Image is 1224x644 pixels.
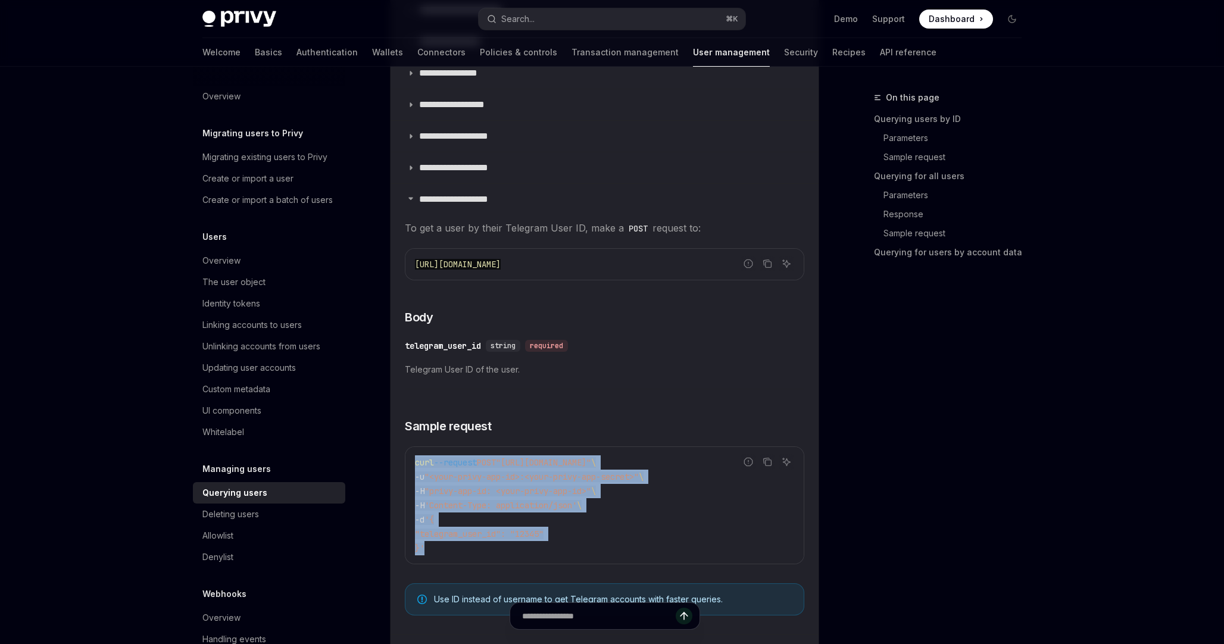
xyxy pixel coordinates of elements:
[676,608,692,624] button: Send message
[202,193,333,207] div: Create or import a batch of users
[624,222,652,235] code: POST
[405,340,481,352] div: telegram_user_id
[760,256,775,271] button: Copy the contents from the code block
[202,254,241,268] div: Overview
[491,341,516,351] span: string
[202,339,320,354] div: Unlinking accounts from users
[202,150,327,164] div: Migrating existing users to Privy
[405,418,491,434] span: Sample request
[202,425,244,439] div: Whitelabel
[886,90,939,105] span: On this page
[741,454,756,470] button: Report incorrect code
[639,471,644,482] span: \
[726,14,738,24] span: ⌘ K
[417,595,427,604] svg: Note
[929,13,975,25] span: Dashboard
[193,314,345,336] a: Linking accounts to users
[872,13,905,25] a: Support
[202,11,276,27] img: dark logo
[522,603,676,629] input: Ask a question...
[591,457,596,468] span: \
[415,529,544,539] span: "telegram_user_id": "12345"
[193,86,345,107] a: Overview
[202,296,260,311] div: Identity tokens
[477,457,496,468] span: POST
[193,546,345,568] a: Denylist
[193,379,345,400] a: Custom metadata
[874,186,1031,205] a: Parameters
[480,38,557,67] a: Policies & controls
[202,587,246,601] h5: Webhooks
[832,38,866,67] a: Recipes
[417,38,466,67] a: Connectors
[784,38,818,67] a: Security
[202,318,302,332] div: Linking accounts to users
[577,500,582,511] span: \
[202,611,241,625] div: Overview
[202,126,303,140] h5: Migrating users to Privy
[202,529,233,543] div: Allowlist
[415,514,424,525] span: -d
[479,8,745,30] button: Open search
[434,593,792,605] span: Use ID instead of username to get Telegram accounts with faster queries.
[193,421,345,443] a: Whitelabel
[202,550,233,564] div: Denylist
[193,357,345,379] a: Updating user accounts
[405,309,433,326] span: Body
[424,486,591,496] span: "privy-app-id: <your-privy-app-id>"
[1003,10,1022,29] button: Toggle dark mode
[193,482,345,504] a: Querying users
[202,89,241,104] div: Overview
[193,168,345,189] a: Create or import a user
[874,148,1031,167] a: Sample request
[434,457,477,468] span: --request
[591,486,596,496] span: \
[501,12,535,26] div: Search...
[193,271,345,293] a: The user object
[415,457,434,468] span: curl
[193,336,345,357] a: Unlinking accounts from users
[202,486,267,500] div: Querying users
[193,146,345,168] a: Migrating existing users to Privy
[202,361,296,375] div: Updating user accounts
[405,362,804,377] span: Telegram User ID of the user.
[193,250,345,271] a: Overview
[202,507,259,521] div: Deleting users
[415,259,501,270] span: [URL][DOMAIN_NAME]
[874,110,1031,129] a: Querying users by ID
[874,129,1031,148] a: Parameters
[760,454,775,470] button: Copy the contents from the code block
[255,38,282,67] a: Basics
[415,486,424,496] span: -H
[415,471,424,482] span: -u
[202,275,266,289] div: The user object
[193,525,345,546] a: Allowlist
[779,256,794,271] button: Ask AI
[496,457,591,468] span: "[URL][DOMAIN_NAME]"
[202,462,271,476] h5: Managing users
[193,504,345,525] a: Deleting users
[202,38,241,67] a: Welcome
[372,38,403,67] a: Wallets
[405,220,804,236] span: To get a user by their Telegram User ID, make a request to:
[525,340,568,352] div: required
[202,382,270,396] div: Custom metadata
[834,13,858,25] a: Demo
[741,256,756,271] button: Report incorrect code
[202,404,261,418] div: UI components
[193,400,345,421] a: UI components
[202,171,293,186] div: Create or import a user
[572,38,679,67] a: Transaction management
[424,471,639,482] span: "<your-privy-app-id>:<your-privy-app-secret>"
[424,514,434,525] span: '{
[424,500,577,511] span: 'Content-Type: application/json'
[202,230,227,244] h5: Users
[193,607,345,629] a: Overview
[415,543,424,554] span: }'
[874,243,1031,262] a: Querying for users by account data
[296,38,358,67] a: Authentication
[415,500,424,511] span: -H
[874,167,1031,186] a: Querying for all users
[874,224,1031,243] a: Sample request
[693,38,770,67] a: User management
